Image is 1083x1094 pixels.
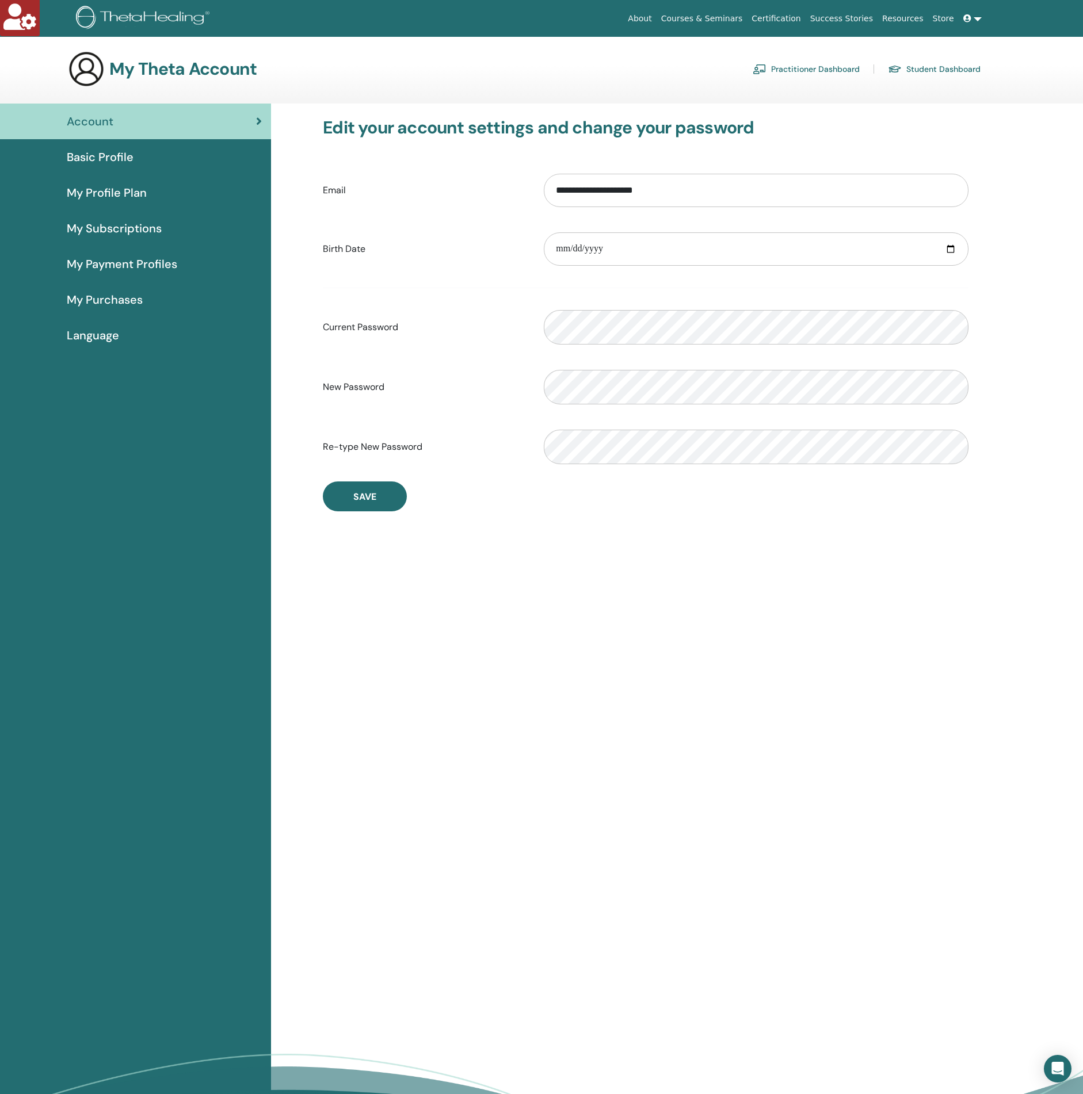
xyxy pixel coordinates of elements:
button: Save [323,481,407,511]
a: Certification [747,8,805,29]
a: Courses & Seminars [657,8,748,29]
span: Language [67,327,119,344]
label: Current Password [314,316,535,338]
span: My Profile Plan [67,184,147,201]
span: Basic Profile [67,148,134,166]
label: New Password [314,376,535,398]
img: logo.png [76,6,213,32]
div: Open Intercom Messenger [1044,1055,1071,1082]
img: chalkboard-teacher.svg [753,64,767,74]
label: Birth Date [314,238,535,260]
span: My Subscriptions [67,220,162,237]
label: Email [314,179,535,201]
a: Practitioner Dashboard [753,60,860,78]
a: Success Stories [806,8,878,29]
h3: Edit your account settings and change your password [323,117,968,138]
h3: My Theta Account [109,59,257,79]
a: About [623,8,656,29]
span: My Purchases [67,291,143,308]
a: Store [928,8,959,29]
img: graduation-cap.svg [888,64,902,74]
img: generic-user-icon.jpg [68,51,105,87]
label: Re-type New Password [314,436,535,458]
span: Save [353,491,376,503]
a: Student Dashboard [888,60,981,78]
a: Resources [878,8,928,29]
span: Account [67,113,113,130]
span: My Payment Profiles [67,255,177,273]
